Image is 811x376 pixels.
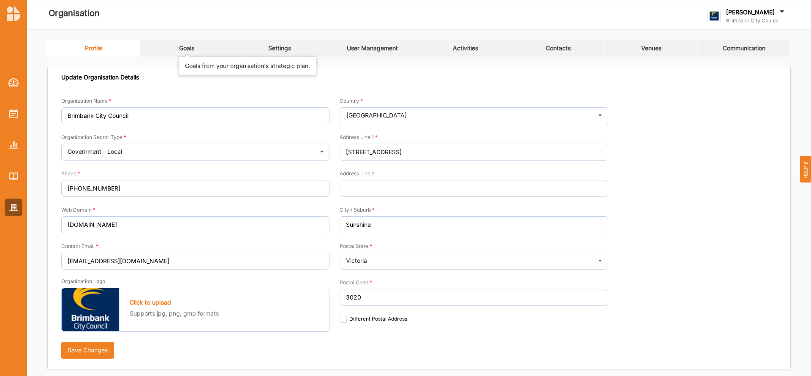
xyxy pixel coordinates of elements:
[9,172,18,180] img: Library
[340,243,372,250] label: Postal State
[340,316,407,322] label: Different Postal Address
[49,6,100,20] label: Organisation
[340,134,378,141] label: Address Line 1
[85,44,102,52] div: Profile
[5,167,22,185] a: Library
[185,62,310,70] div: Goals from your organisation's strategic plan.
[130,299,171,306] label: Click to upload
[5,74,22,91] a: Dashboard
[61,207,95,213] label: Web Domain
[61,278,105,285] label: Organization Logo
[68,149,122,155] div: Government - Local
[5,105,22,123] a: Activities
[708,10,721,23] img: logo
[8,78,19,87] img: Dashboard
[726,8,775,16] label: [PERSON_NAME]
[5,199,22,216] a: Organisation
[340,207,375,213] label: City / Suburb
[723,44,765,52] div: Communication
[9,109,18,118] img: Activities
[179,44,194,52] div: Goals
[346,258,367,264] div: Victoria
[61,342,114,359] button: Save Changes
[61,170,80,177] label: Phone
[5,136,22,154] a: Reports
[340,279,372,286] label: Postal Code
[268,44,291,52] div: Settings
[726,17,786,24] label: Brimbank City Council
[453,44,478,52] div: Activities
[9,204,18,211] img: Organisation
[9,141,18,148] img: Reports
[130,309,219,318] label: Supports jpg, png, gmp formats
[347,44,398,52] div: User Management
[340,170,375,177] label: Address Line 2
[62,288,120,331] img: 1592913926669_308_logo.png
[61,74,139,81] div: Update Organisation Details
[340,98,363,104] label: Country
[61,243,98,250] label: Contact Email
[346,112,407,118] div: [GEOGRAPHIC_DATA]
[61,134,126,141] label: Organization Sector Type
[546,44,571,52] div: Contacts
[61,98,112,104] label: Organization Name
[7,6,20,21] img: logo
[641,44,661,52] div: Venues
